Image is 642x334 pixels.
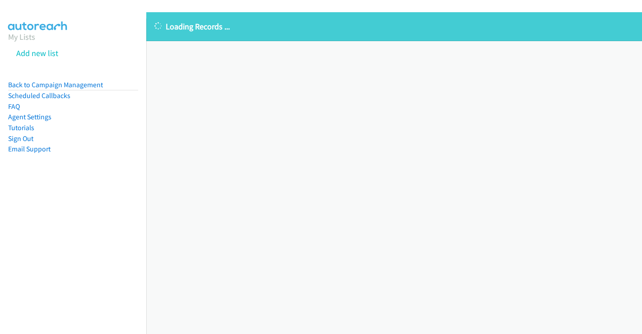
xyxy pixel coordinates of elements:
[8,32,35,42] a: My Lists
[8,102,20,111] a: FAQ
[8,80,103,89] a: Back to Campaign Management
[8,145,51,153] a: Email Support
[8,113,51,121] a: Agent Settings
[8,123,34,132] a: Tutorials
[16,48,58,58] a: Add new list
[154,20,634,33] p: Loading Records ...
[8,91,70,100] a: Scheduled Callbacks
[8,134,33,143] a: Sign Out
